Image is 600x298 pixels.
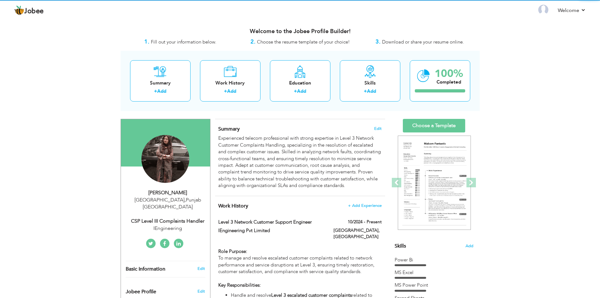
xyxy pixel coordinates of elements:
div: Education [275,80,325,86]
label: + [224,88,227,95]
div: MS Excel [395,269,473,276]
a: Add [227,88,236,94]
span: Fill out your information below. [151,39,216,45]
span: + Add Experience [348,203,382,208]
a: Jobee [14,5,44,15]
span: Choose the resume template of your choice! [257,39,350,45]
a: Add [297,88,306,94]
img: Profile Img [538,5,548,15]
span: Summary [218,126,240,132]
span: Jobee [24,8,44,15]
div: IEngineering [126,225,210,232]
a: Add [157,88,166,94]
div: [PERSON_NAME] [126,189,210,196]
span: Edit [197,289,205,294]
span: Skills [395,242,406,249]
div: [GEOGRAPHIC_DATA] Punjab [GEOGRAPHIC_DATA] [126,196,210,211]
div: Power Bi [395,257,473,263]
h4: Adding a summary is a quick and easy way to highlight your experience and interests. [218,126,381,132]
label: [GEOGRAPHIC_DATA], [GEOGRAPHIC_DATA] [334,227,382,240]
label: + [294,88,297,95]
div: Work History [205,80,255,86]
div: CSP Level III Complaints Handler [126,218,210,225]
a: Choose a Template [403,119,465,132]
span: Download or share your resume online. [382,39,464,45]
strong: 3. [375,38,380,46]
a: Edit [197,266,205,272]
span: Basic Information [126,266,165,272]
strong: 1. [144,38,149,46]
div: 100% [435,68,463,79]
div: Enhance your career by creating a custom URL for your Jobee public profile. [121,282,210,298]
a: Welcome [558,7,586,14]
a: Add [367,88,376,94]
label: + [154,88,157,95]
label: Level 3 Network Customer Support Engineer [218,219,324,225]
strong: 2. [250,38,255,46]
span: Edit [374,126,382,131]
img: jobee.io [14,5,24,15]
h4: This helps to show the companies you have worked for. [218,203,381,209]
div: Summary [135,80,186,86]
label: 10/2024 - Present [348,219,382,225]
img: Tayyaba Shoukat [141,135,189,183]
div: Completed [435,79,463,85]
span: Jobee Profile [126,289,156,295]
div: MS Power Point [395,282,473,289]
strong: Key Responsibilities: [218,282,261,288]
h3: Welcome to the Jobee Profile Builder! [121,28,480,35]
span: Work History [218,202,248,209]
span: Add [466,243,473,249]
div: Skills [345,80,395,86]
div: Experienced telecom professional with strong expertise in Level 3 Network Customer Complaints Han... [218,135,381,189]
label: + [364,88,367,95]
span: , [185,196,186,203]
strong: Role Purpose: [218,248,247,254]
label: IEngineering Pvt Limited [218,227,324,234]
